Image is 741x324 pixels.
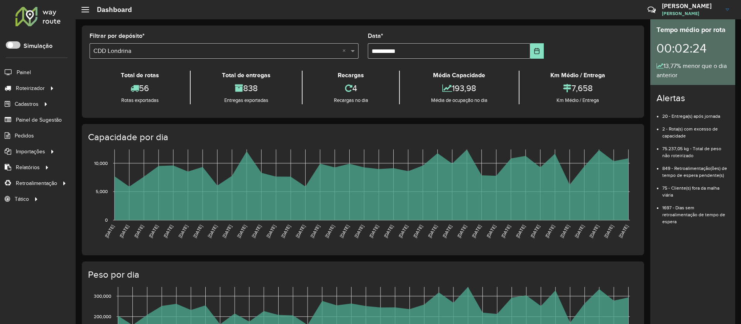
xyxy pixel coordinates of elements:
[193,80,299,97] div: 838
[96,189,108,194] text: 5,000
[574,224,585,239] text: [DATE]
[662,198,729,225] li: 1697 - Dias sem retroalimentação de tempo de espera
[236,224,247,239] text: [DATE]
[656,35,729,61] div: 00:02:24
[544,224,555,239] text: [DATE]
[486,224,497,239] text: [DATE]
[339,224,350,239] text: [DATE]
[251,224,262,239] text: [DATE]
[618,224,629,239] text: [DATE]
[521,80,634,97] div: 7,658
[521,97,634,104] div: Km Médio / Entrega
[94,314,111,319] text: 200,000
[354,224,365,239] text: [DATE]
[656,93,729,104] h4: Alertas
[16,179,57,187] span: Retroalimentação
[91,71,188,80] div: Total de rotas
[603,224,614,239] text: [DATE]
[305,97,397,104] div: Recargas no dia
[662,107,729,120] li: 20 - Entrega(s) após jornada
[193,71,299,80] div: Total de entregas
[24,41,52,51] label: Simulação
[295,224,306,239] text: [DATE]
[500,224,511,239] text: [DATE]
[17,68,31,76] span: Painel
[324,224,335,239] text: [DATE]
[662,2,720,10] h3: [PERSON_NAME]
[643,2,660,18] a: Contato Rápido
[656,61,729,80] div: 13,77% menor que o dia anterior
[471,224,482,239] text: [DATE]
[222,224,233,239] text: [DATE]
[662,139,729,159] li: 75.237,05 kg - Total de peso não roteirizado
[342,46,349,56] span: Clear all
[656,25,729,35] div: Tempo médio por rota
[91,97,188,104] div: Rotas exportadas
[310,224,321,239] text: [DATE]
[530,224,541,239] text: [DATE]
[89,5,132,14] h2: Dashboard
[16,116,62,124] span: Painel de Sugestão
[177,224,188,239] text: [DATE]
[427,224,438,239] text: [DATE]
[662,120,729,139] li: 2 - Rota(s) com excesso de capacidade
[148,224,159,239] text: [DATE]
[402,80,516,97] div: 193,98
[104,224,115,239] text: [DATE]
[133,224,144,239] text: [DATE]
[559,224,570,239] text: [DATE]
[442,224,453,239] text: [DATE]
[15,100,39,108] span: Cadastros
[91,80,188,97] div: 56
[266,224,277,239] text: [DATE]
[193,97,299,104] div: Entregas exportadas
[105,217,108,222] text: 0
[207,224,218,239] text: [DATE]
[662,159,729,179] li: 849 - Retroalimentação(ões) de tempo de espera pendente(s)
[589,224,600,239] text: [DATE]
[662,10,720,17] span: [PERSON_NAME]
[15,195,29,203] span: Tático
[662,179,729,198] li: 75 - Cliente(s) fora da malha viária
[398,224,409,239] text: [DATE]
[402,71,516,80] div: Média Capacidade
[15,132,34,140] span: Pedidos
[368,224,379,239] text: [DATE]
[368,31,383,41] label: Data
[402,97,516,104] div: Média de ocupação no dia
[530,43,544,59] button: Choose Date
[192,224,203,239] text: [DATE]
[94,293,111,299] text: 300,000
[305,80,397,97] div: 4
[118,224,130,239] text: [DATE]
[88,269,636,280] h4: Peso por dia
[515,224,526,239] text: [DATE]
[16,163,40,171] span: Relatórios
[162,224,174,239] text: [DATE]
[16,84,45,92] span: Roteirizador
[94,161,108,166] text: 10,000
[305,71,397,80] div: Recargas
[280,224,291,239] text: [DATE]
[90,31,145,41] label: Filtrar por depósito
[88,132,636,143] h4: Capacidade por dia
[521,71,634,80] div: Km Médio / Entrega
[16,148,45,156] span: Importações
[383,224,394,239] text: [DATE]
[456,224,467,239] text: [DATE]
[412,224,423,239] text: [DATE]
